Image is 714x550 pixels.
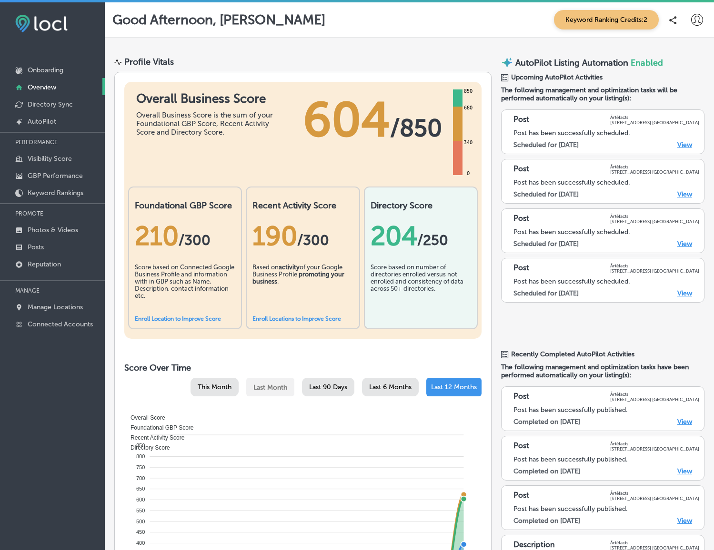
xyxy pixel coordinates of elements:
[513,263,529,274] p: Post
[135,264,235,311] div: Score based on Connected Google Business Profile and information with in GBP such as Name, Descri...
[136,111,279,137] div: Overall Business Score is the sum of your Foundational GBP Score, Recent Activity Score and Direc...
[513,115,529,125] p: Post
[501,86,704,102] span: The following management and optimization tasks will be performed automatically on your listing(s):
[513,178,699,187] div: Post has been successfully scheduled.
[513,240,579,248] label: Scheduled for [DATE]
[465,170,472,177] div: 0
[501,57,513,69] img: autopilot-icon
[677,240,692,248] a: View
[28,260,61,268] p: Reputation
[252,271,344,285] b: promoting your business
[252,200,353,211] h2: Recent Activity Score
[431,383,477,391] span: Last 12 Months
[610,491,699,496] p: Ärtêfacts
[123,414,165,421] span: Overall Score
[462,88,474,95] div: 850
[610,540,699,545] p: Ärtêfacts
[511,350,634,358] span: Recently Completed AutoPilot Activities
[501,363,704,379] span: The following management and optimization tasks have been performed automatically on your listing...
[610,115,699,120] p: Ärtêfacts
[677,517,692,525] a: View
[303,91,390,148] span: 604
[28,320,93,328] p: Connected Accounts
[279,264,300,271] b: activity
[513,441,529,452] p: Post
[371,264,471,311] div: Score based on number of directories enrolled versus not enrolled and consistency of data across ...
[677,141,692,149] a: View
[610,268,699,274] p: [STREET_ADDRESS] [GEOGRAPHIC_DATA]
[513,141,579,149] label: Scheduled for [DATE]
[124,363,482,373] h2: Score Over Time
[28,100,73,108] p: Directory Sync
[136,519,145,524] tspan: 500
[513,467,580,475] label: Completed on [DATE]
[112,12,325,28] p: Good Afternoon, [PERSON_NAME]
[513,277,699,285] div: Post has been successfully scheduled.
[610,214,699,219] p: Ärtêfacts
[28,155,72,163] p: Visibility Score
[123,424,194,431] span: Foundational GBP Score
[136,442,145,448] tspan: 850
[28,243,44,251] p: Posts
[136,475,145,481] tspan: 700
[610,120,699,125] p: [STREET_ADDRESS] [GEOGRAPHIC_DATA]
[28,303,83,311] p: Manage Locations
[123,434,184,441] span: Recent Activity Score
[136,540,145,546] tspan: 400
[28,83,56,91] p: Overview
[179,232,211,249] span: / 300
[677,418,692,426] a: View
[511,73,603,81] span: Upcoming AutoPilot Activities
[610,219,699,224] p: [STREET_ADDRESS] [GEOGRAPHIC_DATA]
[136,486,145,491] tspan: 650
[28,226,78,234] p: Photos & Videos
[371,220,471,252] div: 204
[515,58,628,68] p: AutoPilot Listing Automation
[390,114,442,142] span: / 850
[513,289,579,297] label: Scheduled for [DATE]
[198,383,231,391] span: This Month
[513,129,699,137] div: Post has been successfully scheduled.
[554,10,659,29] span: Keyword Ranking Credits: 2
[252,315,341,322] a: Enroll Locations to Improve Score
[136,91,279,106] h1: Overall Business Score
[28,189,83,197] p: Keyword Rankings
[136,497,145,502] tspan: 600
[610,263,699,268] p: Ärtêfacts
[124,57,174,67] div: Profile Vitals
[513,228,699,236] div: Post has been successfully scheduled.
[513,517,580,525] label: Completed on [DATE]
[610,496,699,501] p: [STREET_ADDRESS] [GEOGRAPHIC_DATA]
[513,491,529,501] p: Post
[28,66,63,74] p: Onboarding
[28,118,56,126] p: AutoPilot
[513,190,579,198] label: Scheduled for [DATE]
[28,172,83,180] p: GBP Performance
[371,200,471,211] h2: Directory Score
[136,508,145,513] tspan: 550
[253,383,287,392] span: Last Month
[513,164,529,175] p: Post
[15,15,68,32] img: fda3e92497d09a02dc62c9cd864e3231.png
[135,220,235,252] div: 210
[462,139,474,147] div: 340
[136,464,145,470] tspan: 750
[135,315,221,322] a: Enroll Location to Improve Score
[135,200,235,211] h2: Foundational GBP Score
[417,232,448,249] span: /250
[462,104,474,112] div: 680
[610,169,699,175] p: [STREET_ADDRESS] [GEOGRAPHIC_DATA]
[610,397,699,402] p: [STREET_ADDRESS] [GEOGRAPHIC_DATA]
[309,383,347,391] span: Last 90 Days
[631,58,663,68] span: Enabled
[252,264,353,311] div: Based on of your Google Business Profile .
[677,467,692,475] a: View
[369,383,412,391] span: Last 6 Months
[123,444,170,451] span: Directory Score
[513,505,699,513] div: Post has been successfully published.
[677,190,692,198] a: View
[297,232,329,249] span: /300
[677,289,692,297] a: View
[136,453,145,459] tspan: 800
[513,392,529,402] p: Post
